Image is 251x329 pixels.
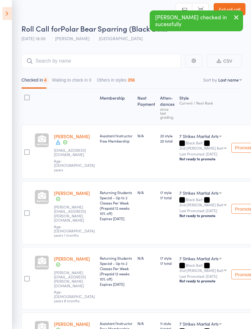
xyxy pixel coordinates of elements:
div: Not ready to promote [179,278,227,283]
div: Black Belt [179,141,227,150]
small: rowe.alexandra@gmail.com [54,205,94,223]
span: [PERSON_NAME] [55,35,89,41]
small: Last Promoted: [DATE] [179,274,227,278]
button: Checked in4 [21,75,47,89]
span: 11 style [160,321,174,326]
div: 4 [44,78,47,82]
div: N/A [137,133,155,138]
div: 2nd [PERSON_NAME] Belt [179,203,223,207]
div: Returning Students Special - Up to 2 Classes Per Week (Prepaid 12 weeks 10% off) [100,190,133,221]
div: Expires [DATE] [100,281,133,287]
button: Waiting to check in0 [52,75,92,89]
span: 20 total [160,138,174,143]
div: N/A [137,190,155,195]
div: 7 Strikes Martial Arts [179,255,219,262]
a: [PERSON_NAME] [54,255,90,262]
a: [PERSON_NAME] [54,133,90,140]
div: N/A [137,321,155,326]
small: valerieliu05@gmail.com [54,148,94,157]
div: Assistant/Instructor Free Membership [100,133,133,143]
span: 17 total [160,261,174,266]
span: 17 total [160,195,174,200]
div: Atten­dances [158,92,177,122]
div: Current / Next Rank [179,101,227,105]
div: Expires [DATE] [100,216,133,221]
button: Others in styles356 [97,75,135,89]
span: [DATE] 19:00 [21,35,46,41]
span: 17 style [160,190,174,195]
button: CSV [207,55,242,68]
span: [GEOGRAPHIC_DATA] [99,35,143,41]
div: Black Belt [179,263,227,272]
span: Age: [DEMOGRAPHIC_DATA] years 8 months [54,289,95,303]
span: Age: [DEMOGRAPHIC_DATA] years 1 months [54,224,95,238]
div: 2nd [PERSON_NAME] Belt [179,146,223,150]
small: Last Promoted: [DATE] [179,152,227,156]
div: Last name [218,77,239,83]
span: Polar Bear Sparring (Black Bel… [61,23,167,33]
div: Black Belt [179,197,227,207]
div: [PERSON_NAME] checked in sucessfully [150,10,243,31]
div: 356 [128,78,135,82]
a: [PERSON_NAME] [54,190,90,196]
small: rowe.alexandra@gmail.com [54,270,94,288]
div: Not ready to promote [179,213,227,218]
span: Roll Call for [21,23,61,33]
div: 7 Strikes Martial Arts [179,190,219,196]
small: Last Promoted: [DATE] [179,208,227,213]
input: Search by name [21,54,181,68]
div: since last grading [160,107,174,119]
div: Membership [97,92,135,122]
div: 2nd [PERSON_NAME] Belt [179,268,223,272]
div: 0 [89,78,92,82]
span: 20 style [160,133,174,138]
label: Sort by [203,77,217,83]
div: Not ready to promote [179,156,227,161]
div: Style [177,92,229,122]
a: Exit roll call [214,3,245,15]
div: Next Payment [135,92,158,122]
div: 7 Strikes Martial Arts [179,133,219,139]
a: [PERSON_NAME] [54,321,90,327]
div: 7 Strikes Martial Arts [179,321,219,327]
div: Returning Students Special - Up to 2 Classes Per Week (Prepaid 12 weeks 10% off) [100,255,133,287]
span: Age: [DEMOGRAPHIC_DATA] years [54,158,95,172]
span: 17 style [160,255,174,261]
div: N/A [137,255,155,261]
